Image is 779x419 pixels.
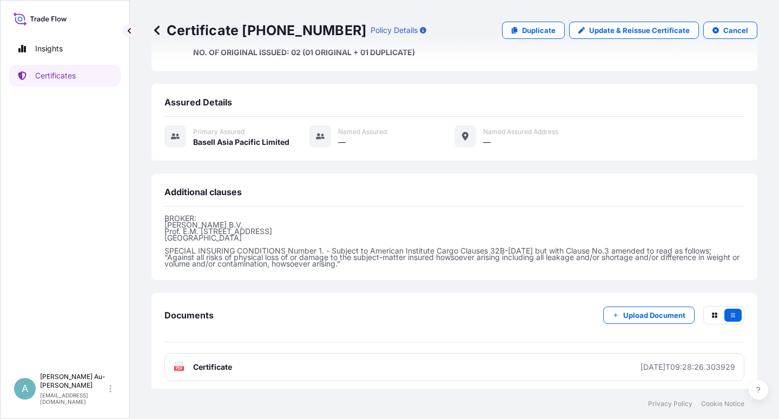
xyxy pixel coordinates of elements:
p: Policy Details [371,25,418,36]
span: — [483,137,491,148]
p: [PERSON_NAME] Au-[PERSON_NAME] [40,373,107,390]
span: A [22,383,28,394]
p: BROKER: [PERSON_NAME] B.V. Prof. E.M. [STREET_ADDRESS] [GEOGRAPHIC_DATA] SPECIAL INSURING CONDITI... [164,215,744,267]
a: Privacy Policy [648,400,692,408]
a: PDFCertificate[DATE]T09:28:26.303929 [164,353,744,381]
p: Upload Document [623,310,685,321]
span: Primary assured [193,128,245,136]
button: Upload Document [603,307,695,324]
p: Certificates [35,70,76,81]
div: [DATE]T09:28:26.303929 [641,362,735,373]
p: Duplicate [522,25,556,36]
text: PDF [176,367,183,370]
span: Additional clauses [164,187,242,197]
a: Update & Reissue Certificate [569,22,699,39]
p: Insights [35,43,63,54]
span: Documents [164,310,214,321]
a: Cookie Notice [701,400,744,408]
span: Named Assured Address [483,128,558,136]
span: — [338,137,346,148]
span: Basell Asia Pacific Limited [193,137,289,148]
button: Cancel [703,22,757,39]
a: Duplicate [502,22,565,39]
a: Certificates [9,65,121,87]
p: Cancel [723,25,748,36]
p: [EMAIL_ADDRESS][DOMAIN_NAME] [40,392,107,405]
p: Update & Reissue Certificate [589,25,690,36]
span: Assured Details [164,97,232,108]
span: Named Assured [338,128,387,136]
p: Certificate [PHONE_NUMBER] [151,22,366,39]
span: Certificate [193,362,232,373]
a: Insights [9,38,121,59]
